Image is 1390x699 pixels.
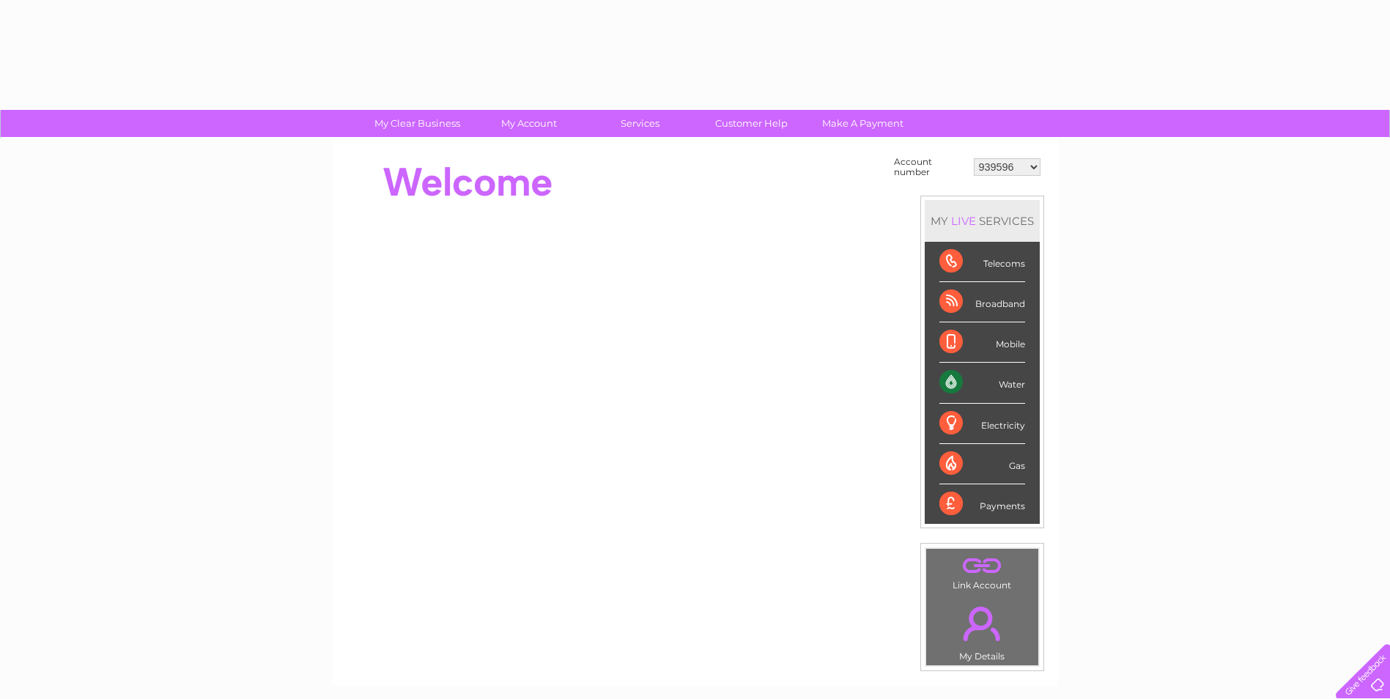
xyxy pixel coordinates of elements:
td: Link Account [925,548,1039,594]
div: Broadband [939,282,1025,322]
a: My Clear Business [357,110,478,137]
td: Account number [890,153,970,181]
div: LIVE [948,214,979,228]
td: My Details [925,594,1039,666]
a: Services [580,110,700,137]
div: Water [939,363,1025,403]
div: Gas [939,444,1025,484]
div: Electricity [939,404,1025,444]
a: Make A Payment [802,110,923,137]
div: MY SERVICES [925,200,1040,242]
a: Customer Help [691,110,812,137]
a: My Account [468,110,589,137]
div: Telecoms [939,242,1025,282]
div: Payments [939,484,1025,524]
a: . [930,598,1035,649]
a: . [930,552,1035,578]
div: Mobile [939,322,1025,363]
